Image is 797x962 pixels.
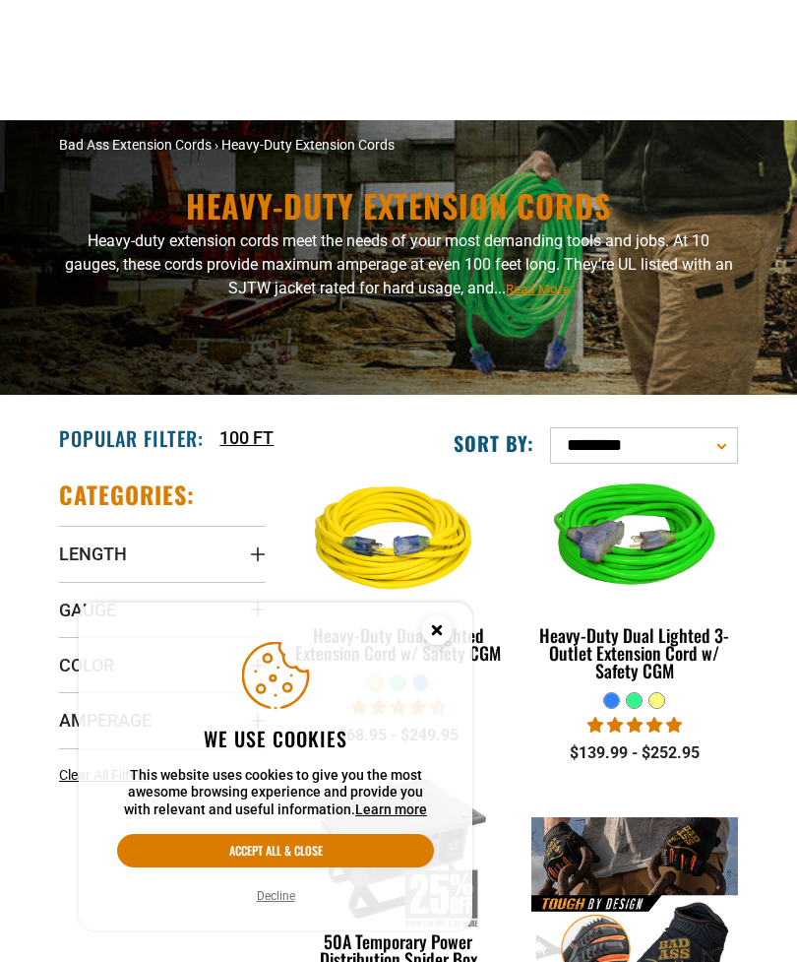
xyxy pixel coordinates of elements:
[251,886,301,906] button: Decline
[294,448,503,635] img: yellow
[221,137,395,153] span: Heavy-Duty Extension Cords
[59,765,156,786] a: Clear All Filters
[506,282,570,296] span: Read More
[59,599,116,621] span: Gauge
[59,137,212,153] a: Bad Ass Extension Cords
[117,834,434,867] button: Accept all & close
[59,543,127,565] span: Length
[454,430,534,456] label: Sort by:
[295,480,502,673] a: yellow Heavy-Duty Dual Lighted Extension Cord w/ Safety CGM
[59,709,152,732] span: Amperage
[215,137,218,153] span: ›
[117,767,434,819] p: This website uses cookies to give you the most awesome browsing experience and provide you with r...
[59,425,204,451] h2: Popular Filter:
[531,480,738,691] a: neon green Heavy-Duty Dual Lighted 3-Outlet Extension Cord w/ Safety CGM
[531,741,738,765] div: $139.99 - $252.95
[117,726,434,751] h2: We use cookies
[59,692,266,747] summary: Amperage
[587,716,682,735] span: 4.92 stars
[59,767,149,783] span: Clear All Filters
[530,448,739,635] img: neon green
[59,190,738,222] h1: Heavy-Duty Extension Cords
[59,654,114,676] span: Color
[59,526,266,581] summary: Length
[531,626,738,679] div: Heavy-Duty Dual Lighted 3-Outlet Extension Cord w/ Safety CGM
[59,480,195,510] h2: Categories:
[219,424,274,451] a: 100 FT
[79,603,472,931] aside: Cookie Consent
[59,135,738,156] nav: breadcrumbs
[59,637,266,692] summary: Color
[65,231,733,297] span: Heavy-duty extension cords meet the needs of your most demanding tools and jobs. At 10 gauges, th...
[355,802,427,817] a: Learn more
[59,582,266,637] summary: Gauge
